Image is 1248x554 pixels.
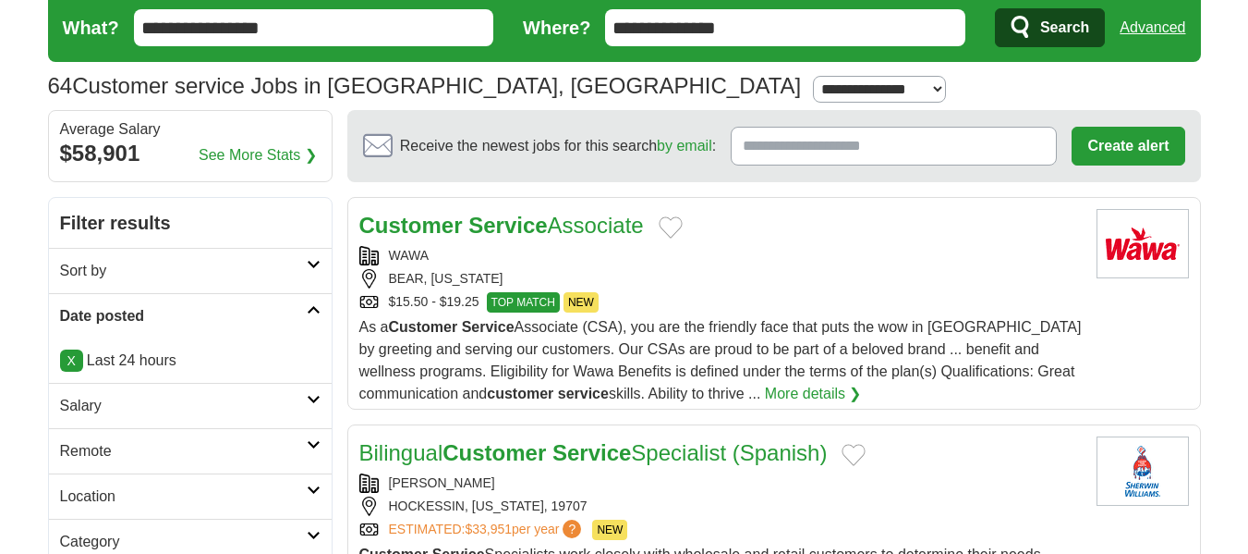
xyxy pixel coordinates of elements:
strong: Service [462,319,515,335]
p: Last 24 hours [60,350,321,372]
a: [PERSON_NAME] [389,475,495,490]
span: NEW [592,520,627,540]
span: Search [1040,9,1089,46]
strong: Customer [442,440,546,465]
a: WAWA [389,248,430,263]
h2: Category [60,531,307,553]
h2: Filter results [49,198,332,248]
a: Salary [49,383,332,428]
div: Average Salary [60,122,321,137]
button: Add to favorite jobs [659,216,683,239]
h2: Location [60,486,307,508]
strong: Customer [389,319,458,335]
a: Date posted [49,293,332,339]
a: by email [657,138,712,154]
h2: Sort by [60,260,307,282]
div: BEAR, [US_STATE] [359,269,1082,289]
span: ? [563,520,581,538]
a: Customer ServiceAssociate [359,213,644,238]
a: X [60,350,83,372]
button: Search [995,8,1105,47]
span: As a Associate (CSA), you are the friendly face that puts the wow in [GEOGRAPHIC_DATA] by greetin... [359,319,1082,401]
img: Sherwin Williams logo [1097,437,1189,506]
h2: Date posted [60,305,307,327]
span: Receive the newest jobs for this search : [400,135,716,157]
a: BilingualCustomer ServiceSpecialist (Spanish) [359,440,828,465]
div: $58,901 [60,137,321,170]
h2: Salary [60,395,307,417]
a: Location [49,474,332,519]
strong: Customer [359,213,463,238]
strong: Service [468,213,547,238]
label: Where? [523,14,590,42]
h1: Customer service Jobs in [GEOGRAPHIC_DATA], [GEOGRAPHIC_DATA] [48,73,802,98]
div: $15.50 - $19.25 [359,292,1082,313]
span: TOP MATCH [487,292,560,313]
h2: Remote [60,440,307,462]
strong: service [558,386,609,401]
a: See More Stats ❯ [199,144,317,166]
img: Wawa logo [1097,209,1189,278]
a: Sort by [49,248,332,293]
a: Remote [49,428,332,474]
div: HOCKESSIN, [US_STATE], 19707 [359,497,1082,516]
label: What? [63,14,119,42]
button: Create alert [1072,127,1184,166]
span: 64 [48,69,73,103]
strong: Service [552,440,631,465]
a: Advanced [1120,9,1185,46]
a: More details ❯ [765,383,862,405]
button: Add to favorite jobs [842,444,866,466]
a: ESTIMATED:$33,951per year? [389,520,586,540]
strong: customer [487,386,553,401]
span: NEW [563,292,599,313]
span: $33,951 [465,522,512,536]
